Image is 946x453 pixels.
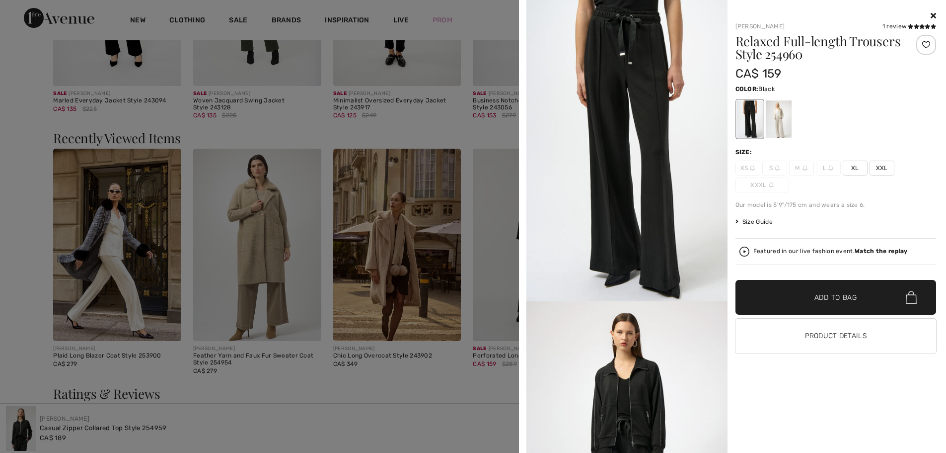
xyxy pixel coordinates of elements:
span: Chat [22,7,42,16]
span: Black [758,86,775,92]
img: Watch the replay [739,247,749,257]
span: XL [843,161,868,176]
span: XXXL [735,178,789,192]
span: Color: [735,86,759,92]
div: Our model is 5'9"/175 cm and wears a size 6. [735,200,937,209]
img: ring-m.svg [750,166,755,171]
img: ring-m.svg [828,166,833,171]
h1: Relaxed Full-length Trousers Style 254960 [735,35,903,61]
div: Size: [735,148,754,157]
div: Featured in our live fashion event. [753,248,908,255]
span: CA$ 159 [735,67,782,81]
span: Size Guide [735,217,773,226]
span: XS [735,161,760,176]
button: Add to Bag [735,280,937,315]
img: ring-m.svg [775,166,780,171]
span: S [762,161,787,176]
button: Product Details [735,319,937,354]
a: [PERSON_NAME] [735,23,785,30]
img: ring-m.svg [802,166,807,171]
strong: Watch the replay [855,248,908,255]
span: L [816,161,841,176]
img: Bag.svg [906,291,917,304]
span: XXL [870,161,894,176]
span: M [789,161,814,176]
img: ring-m.svg [769,182,774,187]
div: Black [736,100,762,138]
div: 1 review [882,22,936,31]
span: Add to Bag [814,292,857,303]
div: Birch [765,100,791,138]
